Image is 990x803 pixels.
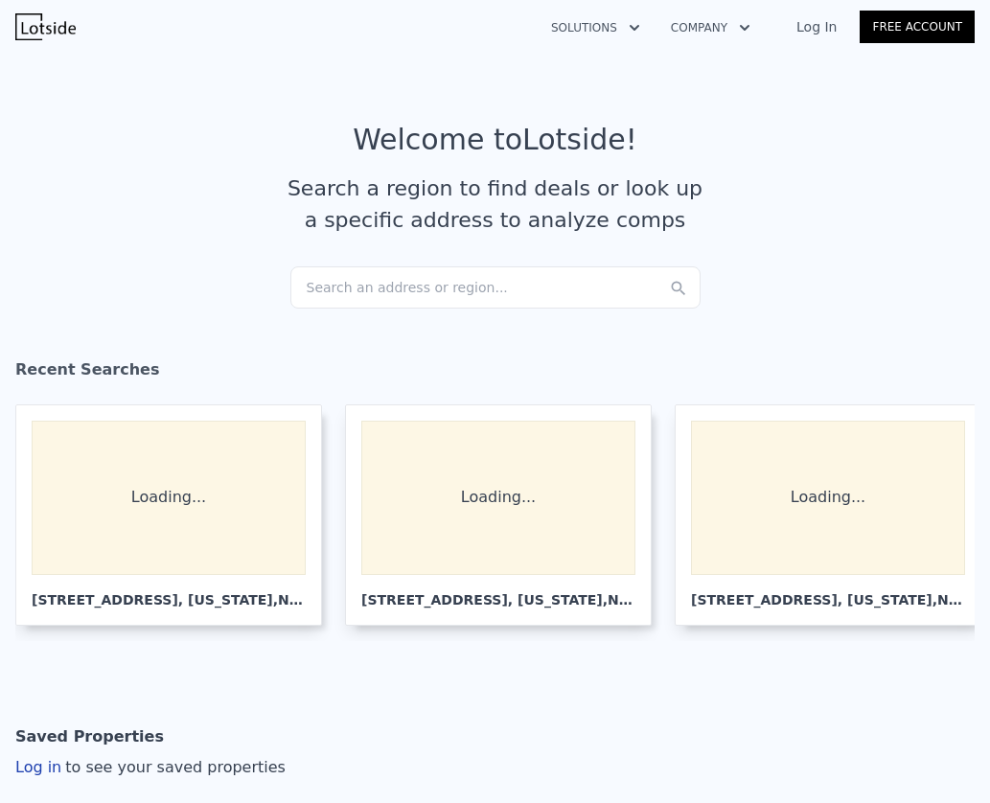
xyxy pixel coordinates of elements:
div: [STREET_ADDRESS] , [US_STATE] [32,575,306,609]
div: Loading... [32,421,306,575]
div: Log in [15,756,286,779]
div: Welcome to Lotside ! [353,123,637,157]
a: Free Account [860,11,975,43]
div: Search a region to find deals or look up a specific address to analyze comps [281,172,710,236]
span: to see your saved properties [61,758,286,776]
button: Company [656,11,766,45]
span: , NY 10019 [603,592,680,608]
a: Log In [773,17,860,36]
a: Loading... [STREET_ADDRESS], [US_STATE],NY 10019 [345,404,667,626]
div: Recent Searches [15,343,975,404]
div: Search an address or region... [290,266,701,309]
a: Loading... [STREET_ADDRESS], [US_STATE],NY 10019 [15,404,337,626]
img: Lotside [15,13,76,40]
div: Loading... [361,421,635,575]
div: [STREET_ADDRESS] , [US_STATE] [691,575,965,609]
div: Loading... [691,421,965,575]
div: Saved Properties [15,718,164,756]
span: , NY 10019 [273,592,351,608]
div: [STREET_ADDRESS] , [US_STATE] [361,575,635,609]
button: Solutions [536,11,656,45]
